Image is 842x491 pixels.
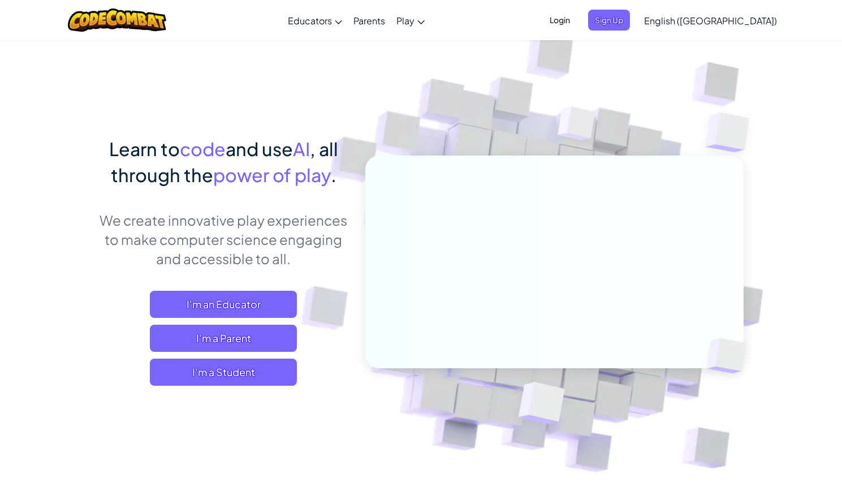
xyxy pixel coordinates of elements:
[150,325,297,352] a: I'm a Parent
[68,8,167,32] img: CodeCombat logo
[683,85,781,180] img: Overlap cubes
[150,291,297,318] a: I'm an Educator
[490,358,591,452] img: Overlap cubes
[536,84,618,169] img: Overlap cubes
[288,15,332,27] span: Educators
[644,15,777,27] span: English ([GEOGRAPHIC_DATA])
[282,5,348,36] a: Educators
[391,5,430,36] a: Play
[348,5,391,36] a: Parents
[99,210,348,268] p: We create innovative play experiences to make computer science engaging and accessible to all.
[331,163,336,186] span: .
[543,10,577,31] button: Login
[109,137,180,160] span: Learn to
[180,137,226,160] span: code
[226,137,293,160] span: and use
[293,137,310,160] span: AI
[638,5,783,36] a: English ([GEOGRAPHIC_DATA])
[688,315,772,397] img: Overlap cubes
[213,163,331,186] span: power of play
[396,15,414,27] span: Play
[588,10,630,31] button: Sign Up
[150,359,297,386] button: I'm a Student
